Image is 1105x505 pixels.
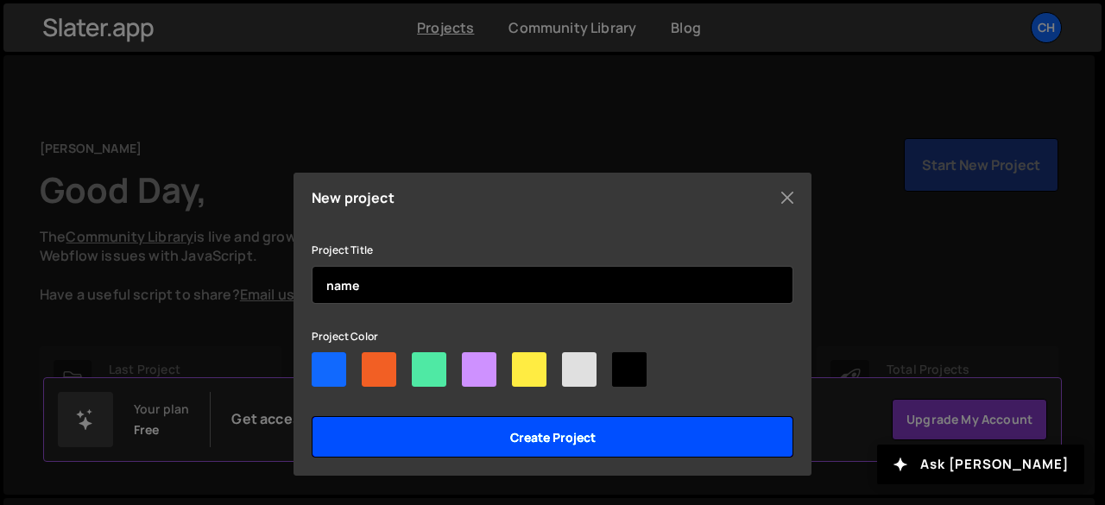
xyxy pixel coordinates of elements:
[312,328,378,345] label: Project Color
[312,242,373,259] label: Project Title
[312,191,395,205] h5: New project
[877,445,1084,484] button: Ask [PERSON_NAME]
[312,266,793,304] input: Project name
[312,416,793,458] input: Create project
[774,185,800,211] button: Close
